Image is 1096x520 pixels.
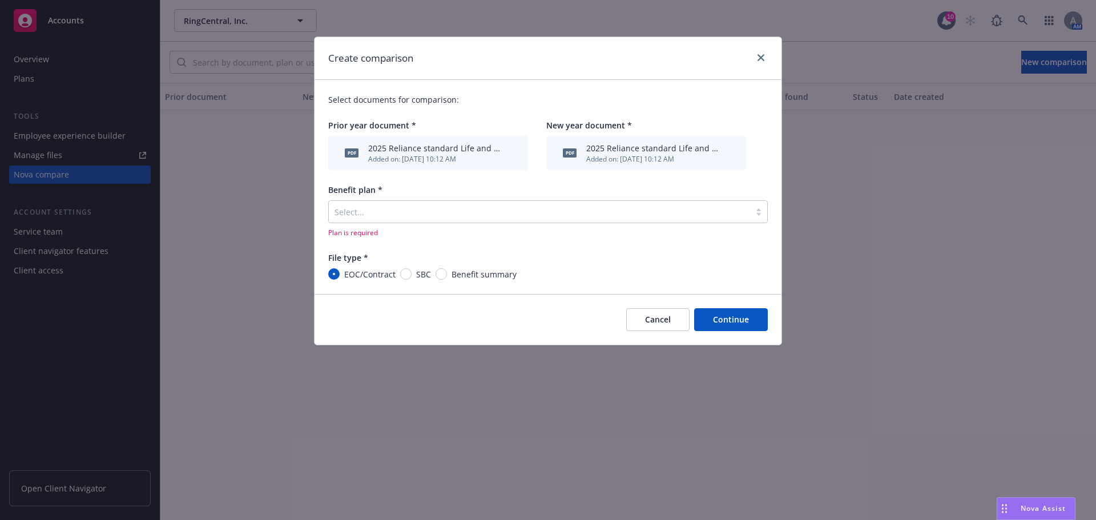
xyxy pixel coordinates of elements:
span: SBC [416,268,431,280]
span: pdf [345,148,358,157]
p: Select documents for comparison: [328,94,768,106]
input: EOC/Contract [328,268,340,280]
button: archive file [726,147,735,159]
span: File type * [328,252,368,263]
span: Plan is required [328,228,768,237]
button: Nova Assist [997,497,1075,520]
h1: Create comparison [328,51,413,66]
span: Benefit summary [452,268,517,280]
div: 2025 Reliance standard Life and AD&D Certificate Class1 RingCentral.pdf [368,142,503,154]
span: pdf [563,148,577,157]
span: Prior year document * [328,120,416,131]
span: Benefit plan * [328,184,382,195]
span: New year document * [546,120,632,131]
input: Benefit summary [436,268,447,280]
div: Added on: [DATE] 10:12 AM [368,154,503,164]
button: Continue [694,308,768,331]
div: 2025 Reliance standard Life and AD&D Certificate Class2 RingCentral.pdf [586,142,721,154]
input: SBC [400,268,412,280]
div: Drag to move [997,498,1012,519]
div: Added on: [DATE] 10:12 AM [586,154,721,164]
a: close [754,51,768,65]
button: archive file [507,147,517,159]
span: EOC/Contract [344,268,396,280]
span: Nova Assist [1021,503,1066,513]
button: Cancel [626,308,690,331]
